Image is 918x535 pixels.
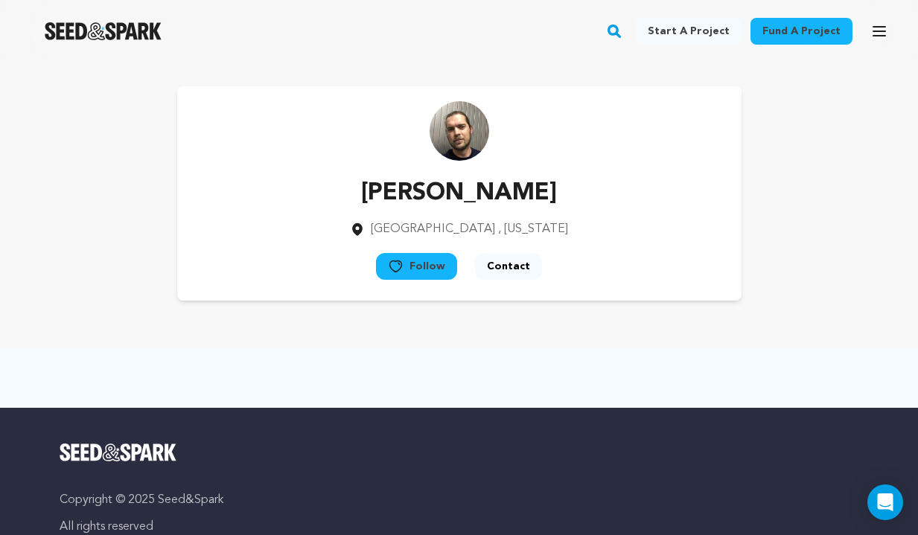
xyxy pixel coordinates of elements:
[350,176,568,211] p: [PERSON_NAME]
[60,443,858,461] a: Seed&Spark Homepage
[636,18,742,45] a: Start a project
[371,223,495,235] span: [GEOGRAPHIC_DATA]
[60,443,176,461] img: Seed&Spark Logo
[498,223,568,235] span: , [US_STATE]
[45,22,162,40] a: Seed&Spark Homepage
[750,18,852,45] a: Fund a project
[475,253,542,280] button: Contact
[60,491,858,509] p: Copyright © 2025 Seed&Spark
[45,22,162,40] img: Seed&Spark Logo Dark Mode
[376,253,457,280] button: Follow
[867,484,903,520] div: Open Intercom Messenger
[430,101,489,161] img: https://seedandspark-static.s3.us-east-2.amazonaws.com/images/User/002/316/083/medium/30e92264a85...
